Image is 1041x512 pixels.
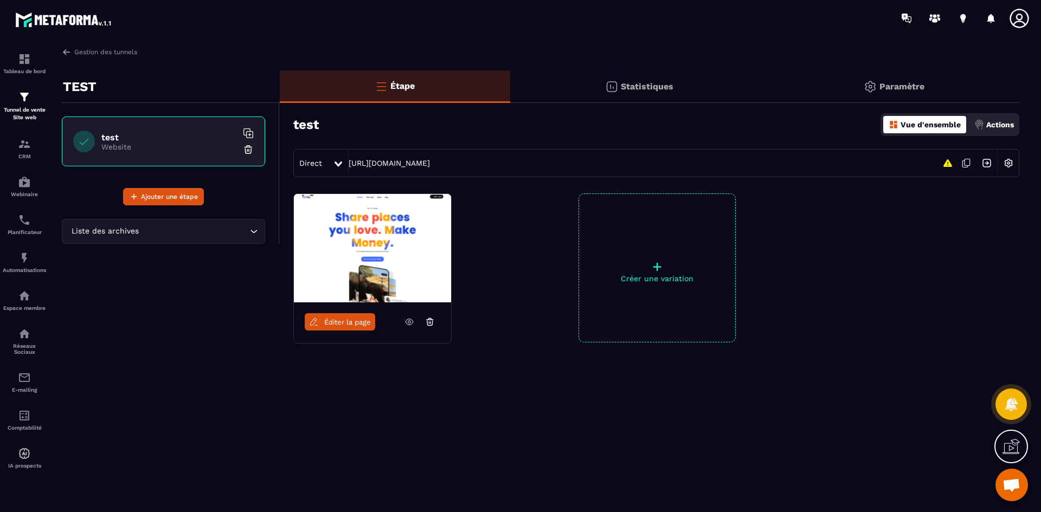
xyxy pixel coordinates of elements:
p: Statistiques [621,81,673,92]
a: formationformationTableau de bord [3,44,46,82]
img: bars-o.4a397970.svg [375,80,388,93]
img: trash [243,144,254,155]
p: E-mailing [3,387,46,393]
img: image [294,194,451,302]
a: accountantaccountantComptabilité [3,401,46,439]
button: Ajouter une étape [123,188,204,205]
p: Tunnel de vente Site web [3,106,46,121]
h6: test [101,132,237,142]
p: Automatisations [3,267,46,273]
span: Éditer la page [324,318,371,326]
p: Vue d'ensemble [901,120,961,129]
a: [URL][DOMAIN_NAME] [349,159,430,167]
img: scheduler [18,213,31,226]
p: Paramètre [879,81,924,92]
h3: test [293,117,319,132]
p: Comptabilité [3,425,46,431]
a: Éditer la page [305,313,375,330]
img: automations [18,251,31,264]
img: setting-w.858f3a88.svg [998,153,1019,173]
p: Tableau de bord [3,68,46,74]
p: CRM [3,153,46,159]
a: schedulerschedulerPlanificateur [3,205,46,243]
p: Webinaire [3,191,46,197]
p: Étape [390,81,415,91]
a: formationformationCRM [3,129,46,167]
p: Planificateur [3,229,46,235]
img: setting-gr.5f69749f.svg [864,80,877,93]
img: automations [18,176,31,189]
a: Ouvrir le chat [995,469,1028,501]
img: social-network [18,327,31,340]
img: dashboard-orange.40269519.svg [889,120,898,129]
img: automations [18,289,31,302]
a: automationsautomationsAutomatisations [3,243,46,281]
img: actions.d6e523a2.png [974,120,984,129]
a: automationsautomationsEspace membre [3,281,46,319]
span: Direct [299,159,322,167]
a: formationformationTunnel de vente Site web [3,82,46,129]
img: logo [15,10,113,29]
a: emailemailE-mailing [3,363,46,401]
div: Search for option [62,219,265,244]
img: formation [18,53,31,66]
p: IA prospects [3,463,46,469]
p: Actions [986,120,1014,129]
a: Gestion des tunnels [62,47,137,57]
p: TEST [63,76,97,98]
img: automations [18,447,31,460]
p: Espace membre [3,305,46,311]
p: + [579,259,735,274]
img: accountant [18,409,31,422]
img: formation [18,90,31,103]
p: Website [101,142,237,151]
img: formation [18,138,31,151]
span: Liste des archives [69,225,141,237]
img: arrow [62,47,72,57]
a: social-networksocial-networkRéseaux Sociaux [3,319,46,363]
img: arrow-next.bcc2205e.svg [976,153,997,173]
p: Créer une variation [579,274,735,283]
p: Réseaux Sociaux [3,343,46,355]
img: email [18,371,31,384]
img: stats.20deebd0.svg [605,80,618,93]
a: automationsautomationsWebinaire [3,167,46,205]
span: Ajouter une étape [141,191,198,202]
input: Search for option [141,225,247,237]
